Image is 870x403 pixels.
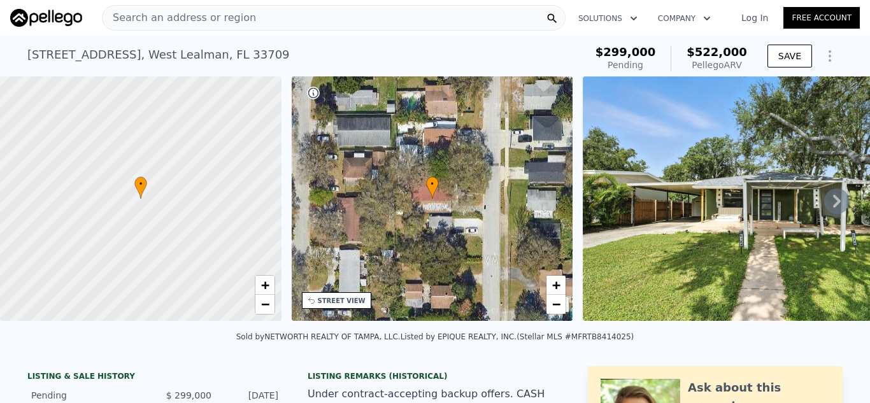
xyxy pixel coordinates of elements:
span: • [134,178,147,190]
div: Sold by NETWORTH REALTY OF TAMPA, LLC . [236,332,401,341]
span: $299,000 [595,45,656,59]
a: Log In [726,11,783,24]
a: Zoom in [255,276,275,295]
span: − [260,296,269,312]
div: STREET VIEW [318,296,366,306]
div: [STREET_ADDRESS] , West Lealman , FL 33709 [27,46,290,64]
div: [DATE] [222,389,278,402]
div: Pending [595,59,656,71]
a: Zoom in [546,276,566,295]
div: Listing Remarks (Historical) [308,371,562,381]
div: • [426,176,439,199]
div: Pending [31,389,145,402]
span: $522,000 [687,45,747,59]
a: Free Account [783,7,860,29]
span: • [426,178,439,190]
a: Zoom out [255,295,275,314]
a: Zoom out [546,295,566,314]
div: LISTING & SALE HISTORY [27,371,282,384]
button: SAVE [767,45,812,67]
div: • [134,176,147,199]
button: Show Options [817,43,843,69]
span: + [260,277,269,293]
button: Solutions [568,7,648,30]
span: + [552,277,560,293]
div: Listed by EPIQUE REALTY, INC. (Stellar MLS #MFRTB8414025) [401,332,634,341]
img: Pellego [10,9,82,27]
button: Company [648,7,721,30]
span: − [552,296,560,312]
div: Pellego ARV [687,59,747,71]
span: Search an address or region [103,10,256,25]
span: $ 299,000 [166,390,211,400]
